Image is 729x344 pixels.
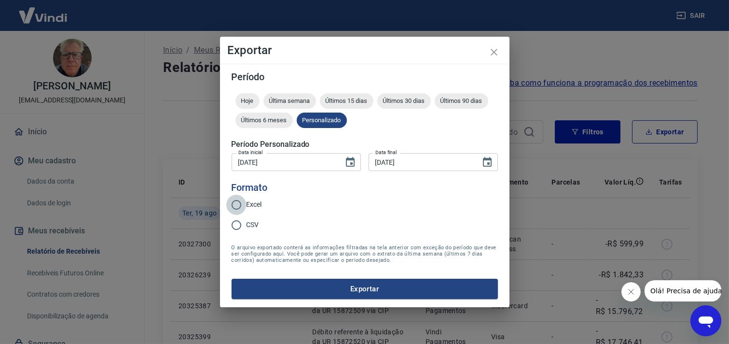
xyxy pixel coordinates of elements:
h4: Exportar [228,44,502,56]
legend: Formato [232,181,268,195]
span: Excel [247,200,262,210]
div: Últimos 15 dias [320,93,373,109]
input: DD/MM/YYYY [369,153,474,171]
button: close [482,41,506,64]
span: CSV [247,220,259,230]
h5: Período [232,72,498,82]
div: Hoje [235,93,260,109]
input: DD/MM/YYYY [232,153,337,171]
span: Última semana [263,97,316,104]
span: Hoje [235,97,260,104]
iframe: Botão para abrir a janela de mensagens [690,305,721,336]
h5: Período Personalizado [232,140,498,149]
button: Choose date, selected date is 19 de ago de 2025 [478,153,497,172]
span: Últimos 6 meses [235,116,293,124]
div: Últimos 30 dias [377,93,431,109]
label: Data final [375,149,397,156]
span: O arquivo exportado conterá as informações filtradas na tela anterior com exceção do período que ... [232,244,498,263]
iframe: Fechar mensagem [621,282,641,301]
div: Últimos 6 meses [235,113,293,128]
span: Últimos 30 dias [377,97,431,104]
span: Últimos 90 dias [435,97,488,104]
button: Choose date, selected date is 13 de ago de 2025 [341,153,360,172]
button: Exportar [232,279,498,299]
span: Olá! Precisa de ajuda? [6,7,81,14]
span: Últimos 15 dias [320,97,373,104]
iframe: Mensagem da empresa [645,280,721,301]
span: Personalizado [297,116,347,124]
label: Data inicial [238,149,263,156]
div: Última semana [263,93,316,109]
div: Últimos 90 dias [435,93,488,109]
div: Personalizado [297,113,347,128]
